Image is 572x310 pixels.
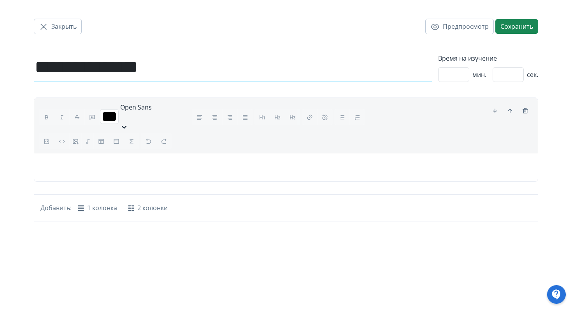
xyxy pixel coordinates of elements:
button: 1 колонка [73,201,122,215]
label: Время на изучение [438,54,538,63]
div: сек. [493,67,538,82]
button: Предпросмотр [425,19,494,34]
span: Open Sans [120,103,152,111]
span: Закрыть [51,22,77,31]
span: Добавить: [40,203,72,212]
button: Сохранить [495,19,538,34]
span: Предпросмотр [443,22,489,31]
button: Закрыть [34,19,82,34]
div: мин. [438,67,486,82]
button: 2 колонки [123,201,172,215]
